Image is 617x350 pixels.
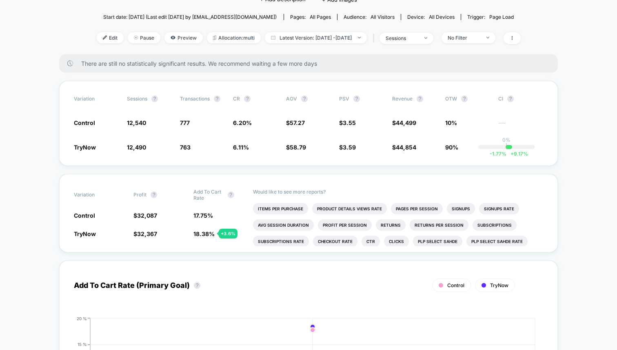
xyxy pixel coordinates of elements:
[214,96,220,102] button: ?
[271,36,275,40] img: calendar
[343,119,356,126] span: 3.55
[384,236,409,247] li: Clicks
[424,37,427,39] img: end
[392,119,416,126] span: $
[290,119,305,126] span: 57.27
[193,212,213,219] span: 17.75 %
[244,96,251,102] button: ?
[490,151,506,157] span: -1.77 %
[74,96,119,102] span: Variation
[461,96,468,102] button: ?
[233,144,249,151] span: 6.11 %
[510,151,514,157] span: +
[391,203,443,214] li: Pages Per Session
[290,14,331,20] div: Pages:
[507,96,514,102] button: ?
[151,192,157,198] button: ?
[77,316,87,321] tspan: 20 %
[445,96,490,102] span: OTW
[479,203,519,214] li: Signups Rate
[396,144,416,151] span: 44,854
[410,219,468,231] li: Returns Per Session
[339,144,356,151] span: $
[253,203,308,214] li: Items Per Purchase
[290,144,306,151] span: 58.79
[286,144,306,151] span: $
[180,96,210,102] span: Transactions
[74,119,95,126] span: Control
[312,203,387,214] li: Product Details Views Rate
[502,137,510,143] p: 0%
[445,119,457,126] span: 10%
[466,236,528,247] li: Plp Select Sahde Rate
[151,96,158,102] button: ?
[447,203,475,214] li: Signups
[506,143,507,149] p: |
[133,212,157,219] span: $
[339,119,356,126] span: $
[392,96,413,102] span: Revenue
[74,189,119,201] span: Variation
[343,144,356,151] span: 3.59
[128,32,160,43] span: Pause
[313,236,357,247] li: Checkout Rate
[103,14,277,20] span: Start date: [DATE] (Last edit [DATE] by [EMAIL_ADDRESS][DOMAIN_NAME])
[447,282,464,288] span: Control
[127,119,146,126] span: 12,540
[429,14,455,20] span: all devices
[213,36,216,40] img: rebalance
[228,192,234,198] button: ?
[253,236,309,247] li: Subscriptions Rate
[180,144,191,151] span: 763
[134,36,138,40] img: end
[137,230,157,237] span: 32,367
[103,36,107,40] img: edit
[490,282,508,288] span: TryNow
[180,119,190,126] span: 777
[344,14,395,20] div: Audience:
[448,35,480,41] div: No Filter
[193,189,224,201] span: Add To Cart Rate
[489,14,514,20] span: Page Load
[498,96,543,102] span: CI
[207,32,261,43] span: Allocation: multi
[233,96,240,102] span: CR
[318,219,372,231] li: Profit Per Session
[401,14,461,20] span: Device:
[386,35,418,41] div: sessions
[301,96,308,102] button: ?
[233,119,252,126] span: 6.20 %
[417,96,423,102] button: ?
[506,151,528,157] span: 9.17 %
[127,144,146,151] span: 12,490
[413,236,462,247] li: Plp Select Sahde
[78,342,87,347] tspan: 15 %
[310,14,331,20] span: all pages
[371,14,395,20] span: All Visitors
[127,96,147,102] span: Sessions
[353,96,360,102] button: ?
[74,212,95,219] span: Control
[286,119,305,126] span: $
[133,192,146,198] span: Profit
[265,32,367,43] span: Latest Version: [DATE] - [DATE]
[193,230,215,237] span: 18.38 %
[376,219,406,231] li: Returns
[74,144,96,151] span: TryNow
[339,96,349,102] span: PSV
[97,32,124,43] span: Edit
[396,119,416,126] span: 44,499
[486,37,489,38] img: end
[473,219,517,231] li: Subscriptions
[253,189,543,195] p: Would like to see more reports?
[467,14,514,20] div: Trigger:
[498,120,543,127] span: ---
[445,144,458,151] span: 90%
[392,144,416,151] span: $
[164,32,203,43] span: Preview
[362,236,380,247] li: Ctr
[286,96,297,102] span: AOV
[219,229,237,239] div: + 3.6 %
[253,219,314,231] li: Avg Session Duration
[81,60,542,67] span: There are still no statistically significant results. We recommend waiting a few more days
